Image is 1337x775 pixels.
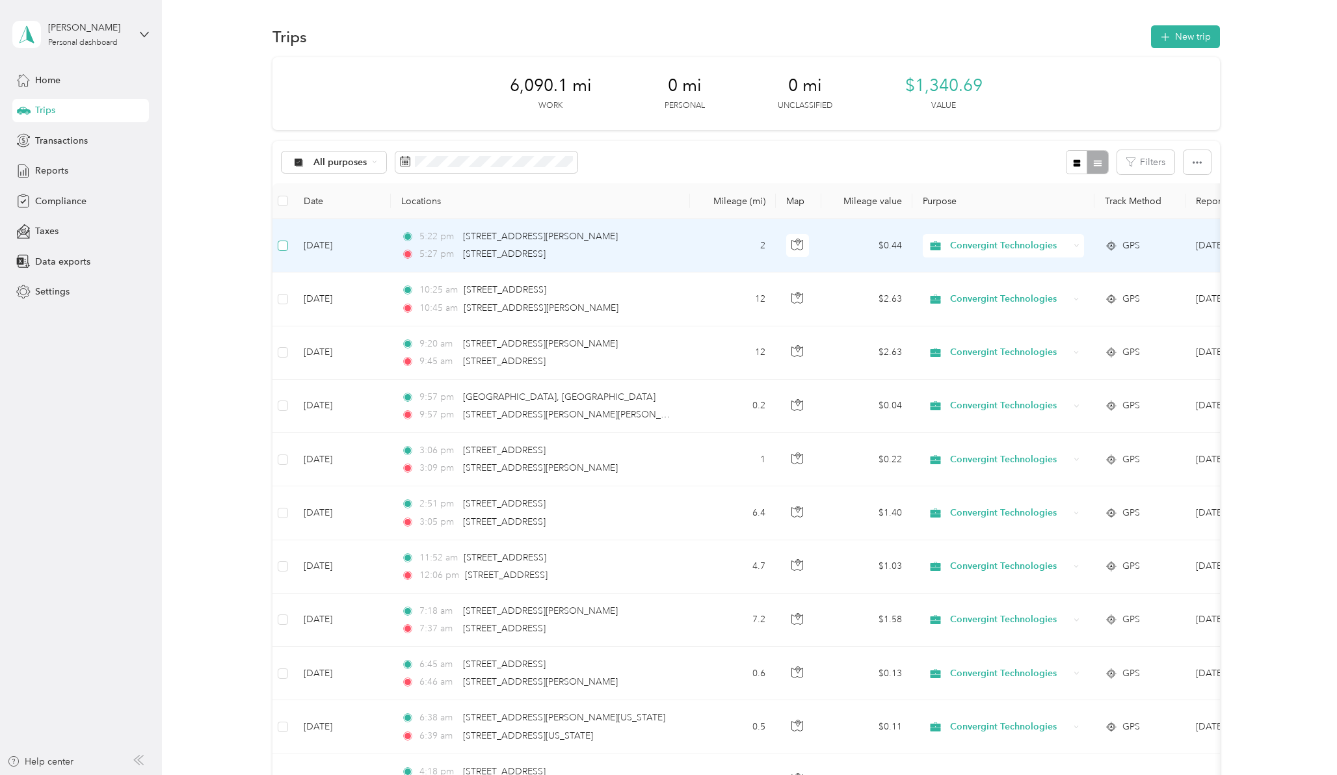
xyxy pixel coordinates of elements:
[419,622,457,636] span: 7:37 am
[419,283,458,297] span: 10:25 am
[419,247,457,261] span: 5:27 pm
[419,337,457,351] span: 9:20 am
[1117,150,1174,174] button: Filters
[1185,326,1304,380] td: Aug 1 - 31, 2025
[463,712,665,723] span: [STREET_ADDRESS][PERSON_NAME][US_STATE]
[35,134,88,148] span: Transactions
[690,486,776,540] td: 6.4
[463,605,618,616] span: [STREET_ADDRESS][PERSON_NAME]
[464,302,618,313] span: [STREET_ADDRESS][PERSON_NAME]
[905,75,983,96] span: $1,340.69
[463,231,618,242] span: [STREET_ADDRESS][PERSON_NAME]
[1185,380,1304,433] td: Aug 1 - 31, 2025
[690,326,776,380] td: 12
[931,100,956,112] p: Value
[465,570,548,581] span: [STREET_ADDRESS]
[293,272,391,326] td: [DATE]
[1185,183,1304,219] th: Report
[950,453,1069,467] span: Convergint Technologies
[1122,612,1140,627] span: GPS
[419,408,457,422] span: 9:57 pm
[48,21,129,34] div: [PERSON_NAME]
[293,700,391,754] td: [DATE]
[419,390,457,404] span: 9:57 pm
[778,100,832,112] p: Unclassified
[821,540,912,594] td: $1.03
[690,183,776,219] th: Mileage (mi)
[1122,720,1140,734] span: GPS
[1122,345,1140,360] span: GPS
[463,391,655,402] span: [GEOGRAPHIC_DATA], [GEOGRAPHIC_DATA]
[293,647,391,700] td: [DATE]
[463,498,546,509] span: [STREET_ADDRESS]
[293,433,391,486] td: [DATE]
[419,551,458,565] span: 11:52 am
[48,39,118,47] div: Personal dashboard
[293,380,391,433] td: [DATE]
[668,75,702,96] span: 0 mi
[821,486,912,540] td: $1.40
[1185,647,1304,700] td: Aug 1 - 31, 2025
[1122,506,1140,520] span: GPS
[463,338,618,349] span: [STREET_ADDRESS][PERSON_NAME]
[821,183,912,219] th: Mileage value
[950,506,1069,520] span: Convergint Technologies
[391,183,690,219] th: Locations
[690,380,776,433] td: 0.2
[463,623,546,634] span: [STREET_ADDRESS]
[463,409,690,420] span: [STREET_ADDRESS][PERSON_NAME][PERSON_NAME]
[690,647,776,700] td: 0.6
[463,248,546,259] span: [STREET_ADDRESS]
[272,30,307,44] h1: Trips
[690,433,776,486] td: 1
[313,158,367,167] span: All purposes
[1122,239,1140,253] span: GPS
[690,219,776,272] td: 2
[821,219,912,272] td: $0.44
[538,100,563,112] p: Work
[821,433,912,486] td: $0.22
[950,559,1069,573] span: Convergint Technologies
[463,516,546,527] span: [STREET_ADDRESS]
[950,720,1069,734] span: Convergint Technologies
[419,604,457,618] span: 7:18 am
[1122,559,1140,573] span: GPS
[821,380,912,433] td: $0.04
[1094,183,1185,219] th: Track Method
[1151,25,1220,48] button: New trip
[463,462,618,473] span: [STREET_ADDRESS][PERSON_NAME]
[1122,399,1140,413] span: GPS
[35,285,70,298] span: Settings
[293,540,391,594] td: [DATE]
[690,272,776,326] td: 12
[1122,453,1140,467] span: GPS
[821,647,912,700] td: $0.13
[821,700,912,754] td: $0.11
[510,75,592,96] span: 6,090.1 mi
[419,354,457,369] span: 9:45 am
[821,594,912,647] td: $1.58
[419,461,457,475] span: 3:09 pm
[1185,219,1304,272] td: Aug 1 - 31, 2025
[419,497,457,511] span: 2:51 pm
[35,103,55,117] span: Trips
[463,676,618,687] span: [STREET_ADDRESS][PERSON_NAME]
[7,755,73,768] button: Help center
[788,75,822,96] span: 0 mi
[293,326,391,380] td: [DATE]
[293,219,391,272] td: [DATE]
[821,272,912,326] td: $2.63
[419,230,457,244] span: 5:22 pm
[690,594,776,647] td: 7.2
[35,255,90,269] span: Data exports
[463,356,546,367] span: [STREET_ADDRESS]
[1185,272,1304,326] td: Aug 1 - 31, 2025
[419,711,457,725] span: 6:38 am
[950,612,1069,627] span: Convergint Technologies
[463,730,593,741] span: [STREET_ADDRESS][US_STATE]
[1185,594,1304,647] td: Aug 1 - 31, 2025
[35,194,86,208] span: Compliance
[950,292,1069,306] span: Convergint Technologies
[35,164,68,177] span: Reports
